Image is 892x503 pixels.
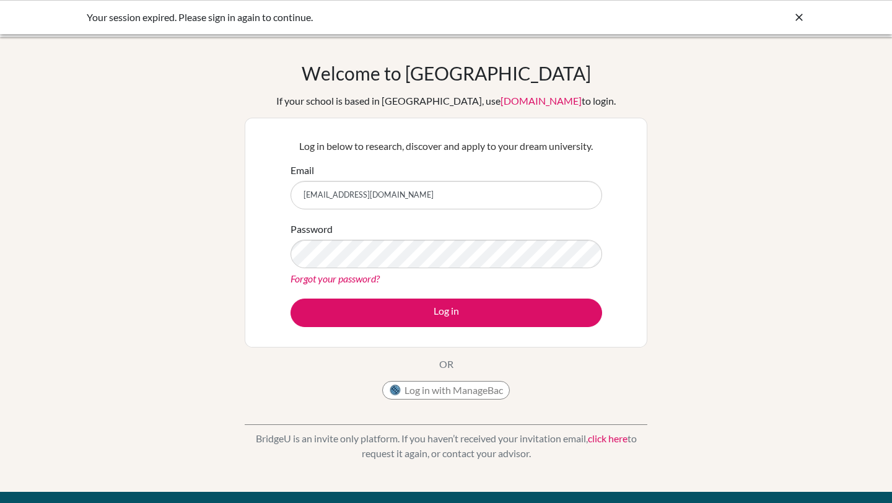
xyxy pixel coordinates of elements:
[291,273,380,284] a: Forgot your password?
[291,163,314,178] label: Email
[588,432,627,444] a: click here
[245,431,647,461] p: BridgeU is an invite only platform. If you haven’t received your invitation email, to request it ...
[302,62,591,84] h1: Welcome to [GEOGRAPHIC_DATA]
[501,95,582,107] a: [DOMAIN_NAME]
[276,94,616,108] div: If your school is based in [GEOGRAPHIC_DATA], use to login.
[291,139,602,154] p: Log in below to research, discover and apply to your dream university.
[291,299,602,327] button: Log in
[87,10,619,25] div: Your session expired. Please sign in again to continue.
[439,357,453,372] p: OR
[382,381,510,400] button: Log in with ManageBac
[291,222,333,237] label: Password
